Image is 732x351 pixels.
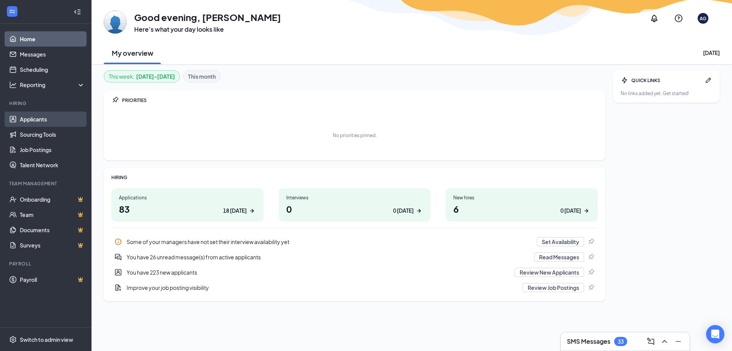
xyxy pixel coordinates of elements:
[20,81,85,89] div: Reporting
[646,337,655,346] svg: ComposeMessage
[631,77,701,84] div: QUICK LINKS
[537,237,584,246] button: Set Availability
[20,31,85,47] a: Home
[20,222,85,238] a: DocumentsCrown
[134,11,281,24] h1: Good evening, [PERSON_NAME]
[671,335,684,348] button: Minimize
[9,100,83,107] div: Hiring
[114,269,122,276] svg: UserEntity
[20,336,73,343] div: Switch to admin view
[20,207,85,222] a: TeamCrown
[583,207,590,215] svg: ArrowRight
[618,338,624,345] div: 33
[674,14,683,23] svg: QuestionInfo
[9,81,17,89] svg: Analysis
[515,268,584,277] button: Review New Applicants
[111,249,598,265] div: You have 26 unread message(s) from active applicants
[9,180,83,187] div: Team Management
[134,25,281,34] h3: Here’s what your day looks like
[587,238,595,246] svg: Pin
[119,194,256,201] div: Applications
[534,252,584,262] button: Read Messages
[8,8,16,15] svg: WorkstreamLogo
[188,72,216,81] b: This month
[415,207,423,215] svg: ArrowRight
[333,132,377,139] div: No priorities pinned.
[114,238,122,246] svg: Info
[286,202,423,215] h1: 0
[9,336,17,343] svg: Settings
[621,90,712,97] div: No links added yet. Get started!
[127,284,518,291] div: Improve your job posting visibility
[703,49,720,57] div: [DATE]
[111,188,263,222] a: Applications8318 [DATE]ArrowRight
[393,207,414,215] div: 0 [DATE]
[111,249,598,265] a: DoubleChatActiveYou have 26 unread message(s) from active applicantsRead MessagesPin
[20,127,85,142] a: Sourcing Tools
[644,335,656,348] button: ComposeMessage
[9,260,83,267] div: Payroll
[587,253,595,261] svg: Pin
[20,192,85,207] a: OnboardingCrown
[567,337,610,346] h3: SMS Messages
[674,337,683,346] svg: Minimize
[111,265,598,280] a: UserEntityYou have 223 new applicantsReview New ApplicantsPin
[119,202,256,215] h1: 83
[127,253,530,261] div: You have 26 unread message(s) from active applicants
[104,11,127,34] img: AJ Graf
[127,238,532,246] div: Some of your managers have not set their interview availability yet
[114,253,122,261] svg: DoubleChatActive
[705,76,712,84] svg: Pen
[446,188,598,222] a: New hires60 [DATE]ArrowRight
[111,174,598,181] div: HIRING
[127,269,510,276] div: You have 223 new applicants
[114,284,122,291] svg: DocumentAdd
[111,234,598,249] div: Some of your managers have not set their interview availability yet
[279,188,431,222] a: Interviews00 [DATE]ArrowRight
[111,265,598,280] div: You have 223 new applicants
[700,15,706,22] div: AG
[453,194,590,201] div: New hires
[706,325,724,343] div: Open Intercom Messenger
[111,280,598,295] a: DocumentAddImprove your job posting visibilityReview Job PostingsPin
[650,14,659,23] svg: Notifications
[20,272,85,287] a: PayrollCrown
[136,72,175,81] b: [DATE] - [DATE]
[560,207,581,215] div: 0 [DATE]
[223,207,247,215] div: 18 [DATE]
[658,335,670,348] button: ChevronUp
[20,238,85,253] a: SurveysCrown
[20,62,85,77] a: Scheduling
[20,112,85,127] a: Applicants
[74,8,81,16] svg: Collapse
[111,234,598,249] a: InfoSome of your managers have not set their interview availability yetSet AvailabilityPin
[587,269,595,276] svg: Pin
[20,157,85,173] a: Talent Network
[112,48,153,58] h2: My overview
[660,337,669,346] svg: ChevronUp
[20,47,85,62] a: Messages
[111,280,598,295] div: Improve your job posting visibility
[248,207,256,215] svg: ArrowRight
[587,284,595,291] svg: Pin
[109,72,175,81] div: This week :
[122,97,598,104] div: PRIORITIES
[20,142,85,157] a: Job Postings
[286,194,423,201] div: Interviews
[453,202,590,215] h1: 6
[523,283,584,292] button: Review Job Postings
[621,76,628,84] svg: Bolt
[111,96,119,104] svg: Pin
